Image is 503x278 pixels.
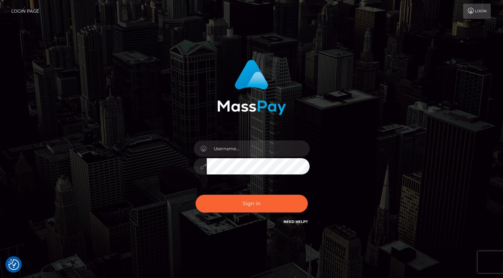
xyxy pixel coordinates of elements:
[217,60,286,115] img: MassPay Login
[207,140,310,157] input: Username...
[8,259,19,270] img: Revisit consent button
[11,4,39,19] a: Login Page
[196,195,308,212] button: Sign in
[284,219,308,224] a: Need Help?
[8,259,19,270] button: Consent Preferences
[463,4,491,19] a: Login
